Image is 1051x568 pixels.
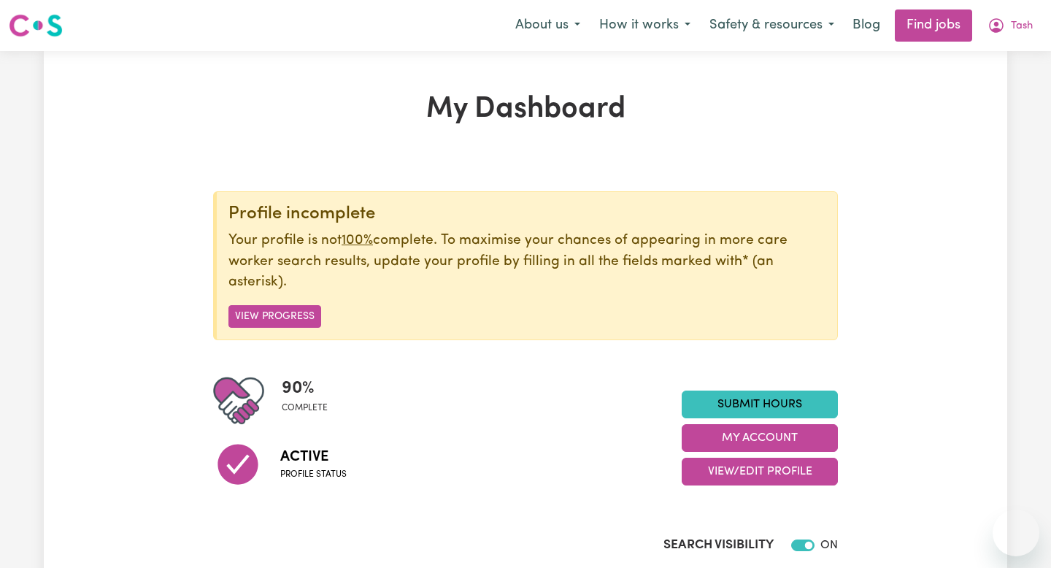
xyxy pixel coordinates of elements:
span: Active [280,446,347,468]
a: Find jobs [895,9,972,42]
a: Careseekers logo [9,9,63,42]
button: View/Edit Profile [682,458,838,486]
h1: My Dashboard [213,92,838,127]
span: Profile status [280,468,347,481]
button: My Account [978,10,1042,41]
a: Submit Hours [682,391,838,418]
u: 100% [342,234,373,247]
a: Blog [844,9,889,42]
button: Safety & resources [700,10,844,41]
span: complete [282,402,328,415]
div: Profile incomplete [228,204,825,225]
p: Your profile is not complete. To maximise your chances of appearing in more care worker search re... [228,231,825,293]
button: View Progress [228,305,321,328]
label: Search Visibility [663,536,774,555]
img: Careseekers logo [9,12,63,39]
button: My Account [682,424,838,452]
button: How it works [590,10,700,41]
span: 90 % [282,375,328,402]
div: Profile completeness: 90% [282,375,339,426]
iframe: Button to launch messaging window [993,510,1039,556]
span: Tash [1011,18,1033,34]
span: ON [820,540,838,551]
button: About us [506,10,590,41]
